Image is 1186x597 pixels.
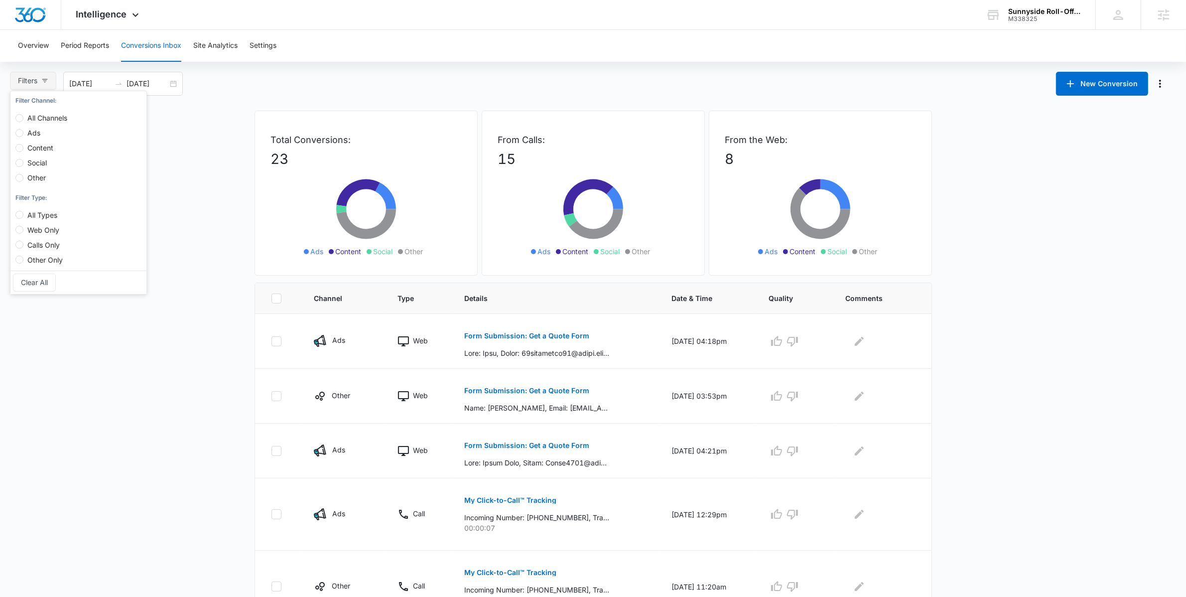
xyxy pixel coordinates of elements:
[332,581,350,591] p: Other
[311,246,324,257] span: Ads
[332,508,345,519] p: Ads
[671,293,730,303] span: Date & Time
[465,561,557,585] button: My Click-to-Call™ Tracking
[632,246,651,257] span: Other
[23,226,63,234] span: Web Only
[405,246,423,257] span: Other
[725,149,916,169] p: 8
[498,149,688,169] p: 15
[659,314,757,369] td: [DATE] 04:18pm
[271,133,461,147] p: Total Conversions:
[127,78,168,89] input: End date
[23,173,50,182] span: Other
[271,149,461,169] p: 23
[15,96,141,106] div: Filter Channel :
[465,585,610,595] p: Incoming Number: [PHONE_NUMBER], Tracking Number: [PHONE_NUMBER], Ring To: [PHONE_NUMBER], Caller...
[465,403,610,413] p: Name: [PERSON_NAME], Email: [EMAIL_ADDRESS][DOMAIN_NAME], Service Address: [STREET_ADDRESS], Dump...
[332,390,350,401] p: Other
[18,30,49,62] button: Overview
[659,478,757,551] td: [DATE] 12:29pm
[413,581,425,591] p: Call
[465,497,557,504] p: My Click-to-Call™ Tracking
[23,211,61,219] span: All Types
[1008,15,1081,22] div: account id
[465,332,590,339] p: Form Submission: Get a Quote Form
[790,246,816,257] span: Content
[659,424,757,478] td: [DATE] 04:21pm
[465,488,557,512] button: My Click-to-Call™ Tracking
[193,30,238,62] button: Site Analytics
[23,158,51,167] span: Social
[314,293,359,303] span: Channel
[859,246,878,257] span: Other
[18,75,37,86] span: Filters
[465,324,590,348] button: Form Submission: Get a Quote Form
[465,457,610,468] p: Lore: Ipsum Dolo, Sitam: Conse4701@adipi.eli, Seddo: 1793656681, Eiusmod Tempori: 6667 u 95la Etd...
[465,293,633,303] span: Details
[413,445,428,455] p: Web
[828,246,847,257] span: Social
[1056,72,1148,96] button: New Conversion
[765,246,778,257] span: Ads
[769,293,807,303] span: Quality
[465,569,557,576] p: My Click-to-Call™ Tracking
[1152,76,1168,92] button: Manage Numbers
[115,80,123,88] span: to
[851,388,867,404] button: Edit Comments
[336,246,362,257] span: Content
[601,246,620,257] span: Social
[845,293,901,303] span: Comments
[725,133,916,147] p: From the Web:
[397,293,426,303] span: Type
[23,256,67,264] span: Other Only
[23,114,71,122] span: All Channels
[374,246,393,257] span: Social
[23,144,57,152] span: Content
[76,9,127,19] span: Intelligence
[538,246,551,257] span: Ads
[465,523,648,533] p: 00:00:07
[1008,7,1081,15] div: account name
[851,506,867,522] button: Edit Comments
[21,277,48,288] span: Clear All
[851,579,867,595] button: Edit Comments
[250,30,276,62] button: Settings
[851,443,867,459] button: Edit Comments
[10,72,56,90] button: Filters
[659,369,757,424] td: [DATE] 03:53pm
[413,508,425,519] p: Call
[332,445,345,455] p: Ads
[465,348,610,358] p: Lore: Ipsu, Dolor: 69sitametco91@adipi.eli, Seddo: 7597015363, Eiusmod Tempori: 03802, Utla 78et ...
[61,30,109,62] button: Period Reports
[23,241,64,249] span: Calls Only
[465,379,590,403] button: Form Submission: Get a Quote Form
[15,193,141,203] div: Filter Type :
[121,30,181,62] button: Conversions Inbox
[413,390,428,401] p: Web
[413,335,428,346] p: Web
[498,133,688,147] p: From Calls:
[465,387,590,394] p: Form Submission: Get a Quote Form
[332,335,345,345] p: Ads
[465,512,610,523] p: Incoming Number: [PHONE_NUMBER], Tracking Number: [PHONE_NUMBER], Ring To: [PHONE_NUMBER], Caller...
[13,274,56,292] button: Clear All
[465,434,590,457] button: Form Submission: Get a Quote Form
[23,129,44,137] span: Ads
[115,80,123,88] span: swap-right
[465,442,590,449] p: Form Submission: Get a Quote Form
[69,78,111,89] input: Start date
[851,333,867,349] button: Edit Comments
[563,246,589,257] span: Content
